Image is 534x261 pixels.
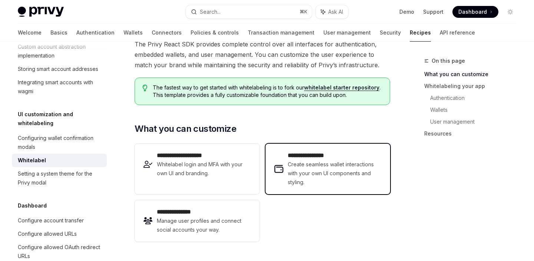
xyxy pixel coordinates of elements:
[18,110,107,128] h5: UI customization and whitelabeling
[424,68,522,80] a: What you can customize
[440,24,475,42] a: API reference
[323,24,371,42] a: User management
[266,144,390,194] a: **** **** **** *Create seamless wallet interactions with your own UI components and styling.
[200,7,221,16] div: Search...
[288,160,381,187] span: Create seamless wallet interactions with your own UI components and styling.
[153,84,382,99] span: The fastest way to get started with whitelabeling is to fork our . This template provides a fully...
[430,116,522,128] a: User management
[18,201,47,210] h5: Dashboard
[452,6,498,18] a: Dashboard
[186,5,311,19] button: Search...⌘K
[18,134,102,151] div: Configuring wallet confirmation modals
[12,227,107,241] a: Configure allowed URLs
[12,167,107,189] a: Setting a system theme for the Privy modal
[157,216,250,234] span: Manage user profiles and connect social accounts your way.
[12,214,107,227] a: Configure account transfer
[18,243,102,261] div: Configure allowed OAuth redirect URLs
[76,24,115,42] a: Authentication
[152,24,182,42] a: Connectors
[430,104,522,116] a: Wallets
[328,8,343,16] span: Ask AI
[304,84,379,91] a: whitelabel starter repository
[432,56,465,65] span: On this page
[458,8,487,16] span: Dashboard
[12,76,107,98] a: Integrating smart accounts with wagmi
[423,8,444,16] a: Support
[18,7,64,17] img: light logo
[248,24,314,42] a: Transaction management
[18,65,98,74] div: Storing smart account addresses
[424,80,522,92] a: Whitelabeling your app
[424,128,522,140] a: Resources
[316,5,348,19] button: Ask AI
[410,24,431,42] a: Recipes
[135,200,259,242] a: **** **** *****Manage user profiles and connect social accounts your way.
[142,85,148,91] svg: Tip
[300,9,307,15] span: ⌘ K
[18,156,46,165] div: Whitelabel
[12,154,107,167] a: Whitelabel
[123,24,143,42] a: Wallets
[50,24,67,42] a: Basics
[399,8,414,16] a: Demo
[12,62,107,76] a: Storing smart account addresses
[430,92,522,104] a: Authentication
[18,24,42,42] a: Welcome
[18,216,84,225] div: Configure account transfer
[135,39,390,70] span: The Privy React SDK provides complete control over all interfaces for authentication, embedded wa...
[380,24,401,42] a: Security
[135,123,236,135] span: What you can customize
[18,229,77,238] div: Configure allowed URLs
[157,160,250,178] span: Whitelabel login and MFA with your own UI and branding.
[504,6,516,18] button: Toggle dark mode
[18,169,102,187] div: Setting a system theme for the Privy modal
[18,78,102,96] div: Integrating smart accounts with wagmi
[191,24,239,42] a: Policies & controls
[12,131,107,154] a: Configuring wallet confirmation modals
